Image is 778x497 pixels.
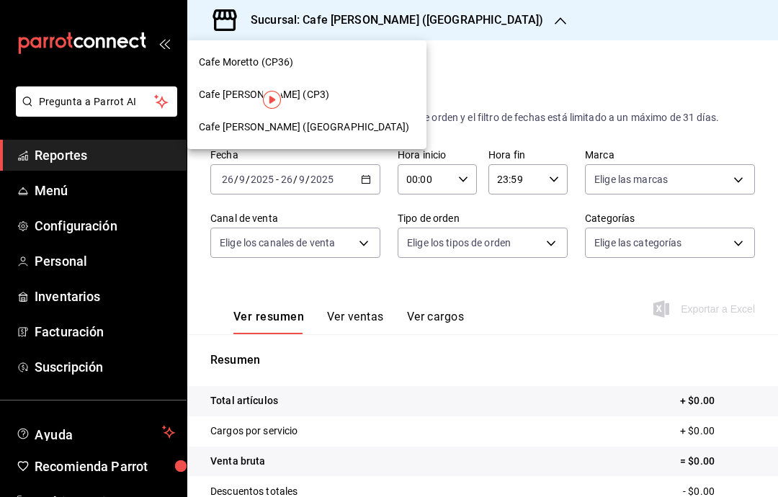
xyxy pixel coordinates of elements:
[199,120,409,135] span: Cafe [PERSON_NAME] ([GEOGRAPHIC_DATA])
[199,55,294,70] span: Cafe Moretto (CP36)
[187,79,426,111] div: Cafe [PERSON_NAME] (CP3)
[263,91,281,109] img: Tooltip marker
[187,111,426,143] div: Cafe [PERSON_NAME] ([GEOGRAPHIC_DATA])
[187,46,426,79] div: Cafe Moretto (CP36)
[199,87,329,102] span: Cafe [PERSON_NAME] (CP3)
